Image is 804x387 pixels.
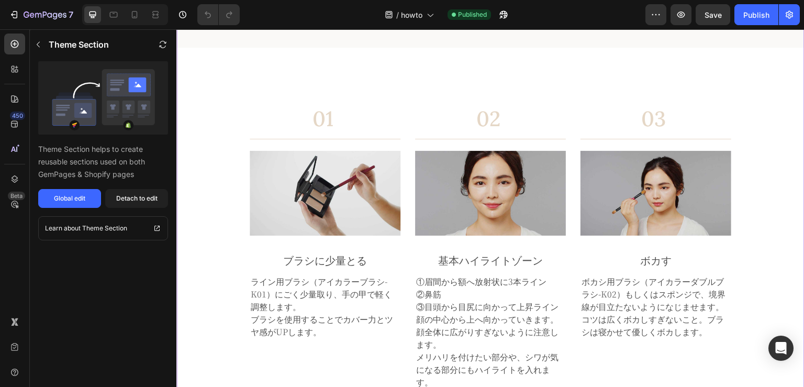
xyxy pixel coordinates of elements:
div: Publish [743,9,769,20]
p: 顔の中心から上へ向かっていきます。 [240,284,388,296]
button: 7 [4,4,78,25]
span: / [396,9,399,20]
span: Save [705,10,722,19]
p: ボカシ用ブラシ（アイカラーダブルブラシ-K02）もしくはスポンジで、境界線が目立たないようになじませます。 [405,246,554,284]
img: cream_highlight_Banner003.jpg [404,121,555,206]
img: cream_highlight_Banner002.jpg [239,121,389,206]
div: 450 [10,112,25,120]
div: Open Intercom Messenger [768,336,794,361]
p: ③目頭から目尻に向かって上昇ライン [240,271,388,284]
button: Save [696,4,730,25]
p: Theme Section [49,38,109,51]
span: howto [401,9,422,20]
span: Published [458,10,487,19]
p: ②鼻筋 [240,259,388,271]
div: Global edit [54,194,85,203]
div: Detach to edit [116,194,158,203]
p: 顔全体に広がりすぎないように注意します。 [240,296,388,322]
p: Learn about [45,223,81,234]
p: ①眉間から額へ放射状に3本ライン [240,246,388,259]
h2: 03 [464,76,491,103]
a: Learn about Theme Section [38,216,168,240]
button: Publish [734,4,778,25]
div: Undo/Redo [197,4,240,25]
p: Theme Section helps to create reusable sections used on both GemPages & Shopify pages [38,143,168,181]
button: Global edit [38,189,101,208]
iframe: Design area [176,29,804,387]
p: 7 [69,8,73,21]
p: コツは広くボカしすぎないこと。ブラシは寝かせて優しくボカします。 [405,284,554,309]
p: ボカす [405,223,554,239]
p: 基本ハイライトゾーン [240,223,388,239]
p: Theme Section [82,223,127,234]
h2: 02 [299,76,325,103]
button: Detach to edit [105,189,168,208]
p: メリハリを付けたい部分や、シワが気になる部分にもハイライトを入れます。 [240,322,388,359]
div: Beta [8,192,25,200]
